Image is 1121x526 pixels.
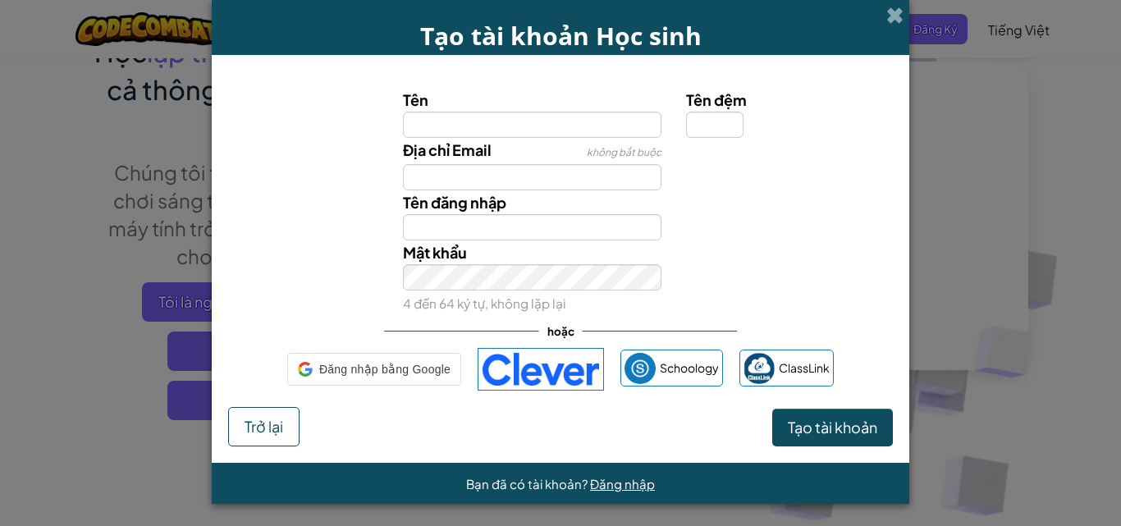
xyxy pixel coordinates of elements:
[779,356,830,380] span: ClassLink
[403,193,506,212] span: Tên đăng nhập
[403,90,428,109] span: Tên
[319,358,451,382] span: Đăng nhập bằng Google
[466,476,590,492] span: Bạn đã có tài khoản?
[625,353,656,384] img: schoology.png
[403,140,492,159] span: Địa chỉ Email
[287,353,461,386] div: Đăng nhập bằng Google
[686,90,747,109] span: Tên đệm
[228,407,300,446] button: Trở lại
[744,353,775,384] img: classlink-logo-small.png
[772,409,893,446] button: Tạo tài khoản
[660,356,719,380] span: Schoology
[788,418,877,437] span: Tạo tài khoản
[403,295,566,311] small: 4 đến 64 ký tự, không lặp lại
[420,19,702,53] span: Tạo tài khoản Học sinh
[403,243,467,262] span: Mật khẩu
[245,417,283,436] span: Trở lại
[539,319,583,343] span: hoặc
[478,348,604,391] img: clever-logo-blue.png
[590,476,655,492] a: Đăng nhập
[587,146,661,158] span: không bắt buộc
